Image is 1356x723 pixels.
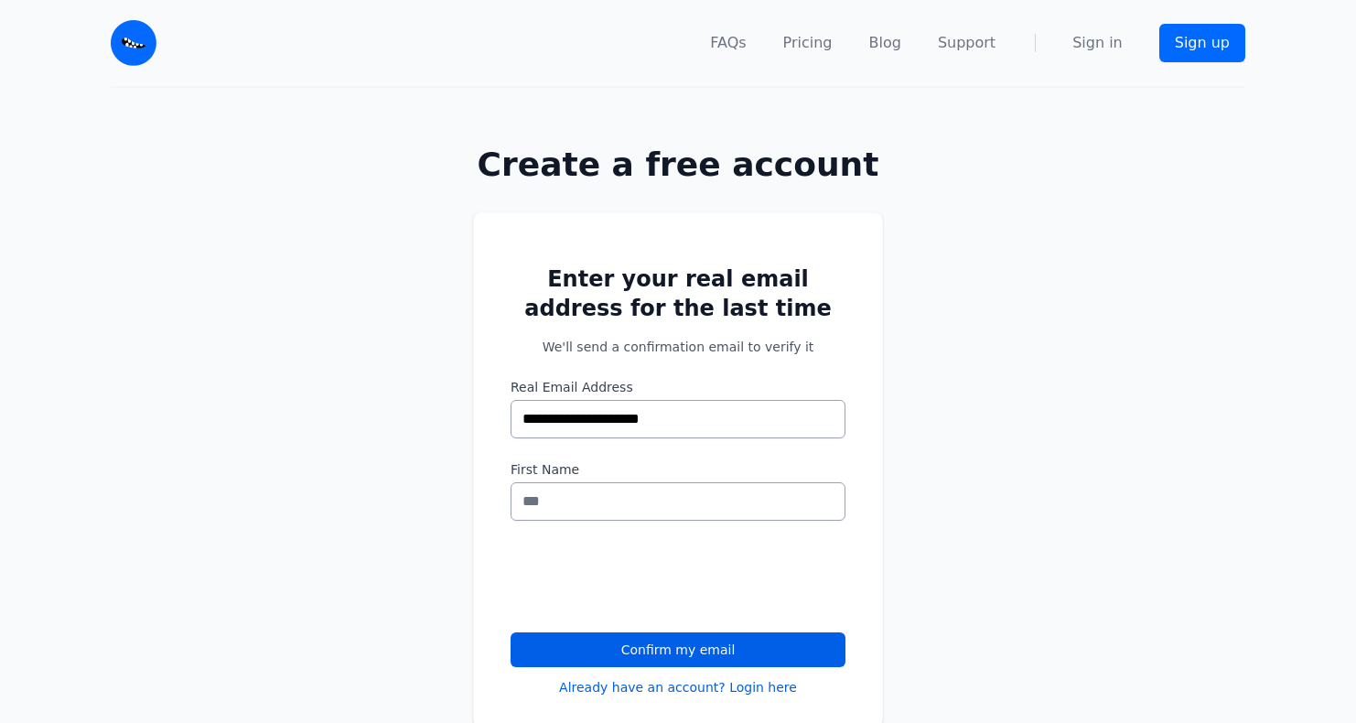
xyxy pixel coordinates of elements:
[511,338,845,356] p: We'll send a confirmation email to verify it
[511,264,845,323] h2: Enter your real email address for the last time
[869,32,901,54] a: Blog
[710,32,746,54] a: FAQs
[559,678,797,696] a: Already have an account? Login here
[111,20,156,66] img: Email Monster
[511,378,845,396] label: Real Email Address
[783,32,833,54] a: Pricing
[1072,32,1123,54] a: Sign in
[511,632,845,667] button: Confirm my email
[1159,24,1245,62] a: Sign up
[938,32,995,54] a: Support
[511,543,789,614] iframe: reCAPTCHA
[511,460,845,479] label: First Name
[414,146,942,183] h1: Create a free account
